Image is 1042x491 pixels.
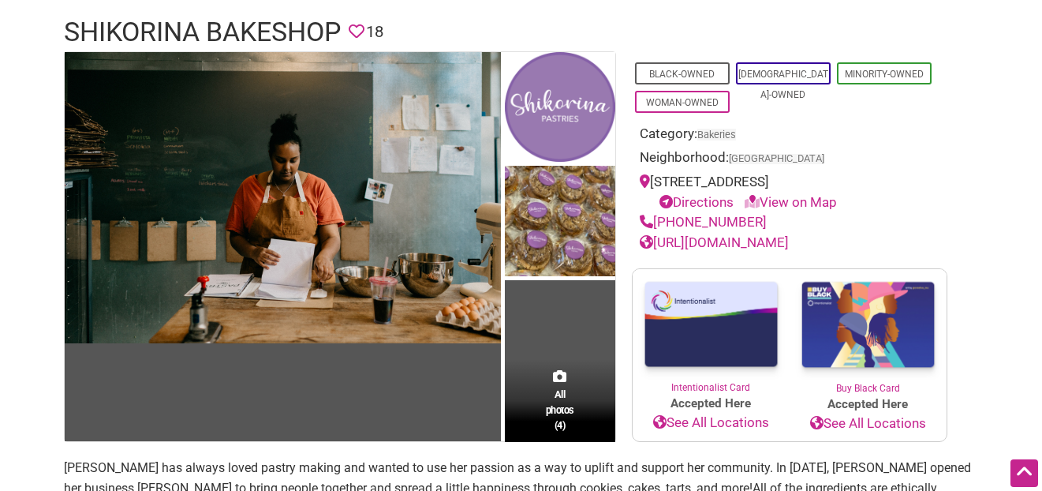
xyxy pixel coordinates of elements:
a: [DEMOGRAPHIC_DATA]-Owned [738,69,828,100]
div: [STREET_ADDRESS] [640,172,939,212]
a: Woman-Owned [646,97,719,108]
a: View on Map [745,194,837,210]
div: Neighborhood: [640,148,939,172]
span: 18 [366,20,383,44]
div: Category: [640,124,939,148]
a: [URL][DOMAIN_NAME] [640,234,789,250]
a: Black-Owned [649,69,715,80]
a: Intentionalist Card [633,269,790,395]
span: Accepted Here [790,395,947,414]
span: All photos (4) [546,387,574,432]
span: [GEOGRAPHIC_DATA] [729,154,824,164]
a: See All Locations [790,414,947,434]
div: Scroll Back to Top [1010,459,1038,487]
a: Buy Black Card [790,269,947,395]
a: [PHONE_NUMBER] [640,214,767,230]
a: See All Locations [633,413,790,433]
img: Shikorina Pastries Gift Certificates [505,52,615,167]
a: Bakeries [697,129,736,141]
h1: Shikorina Bakeshop [64,13,341,51]
img: Intentionalist Card [633,269,790,380]
a: Minority-Owned [845,69,924,80]
a: Directions [659,194,734,210]
span: Accepted Here [633,395,790,413]
img: Buy Black Card [790,269,947,381]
